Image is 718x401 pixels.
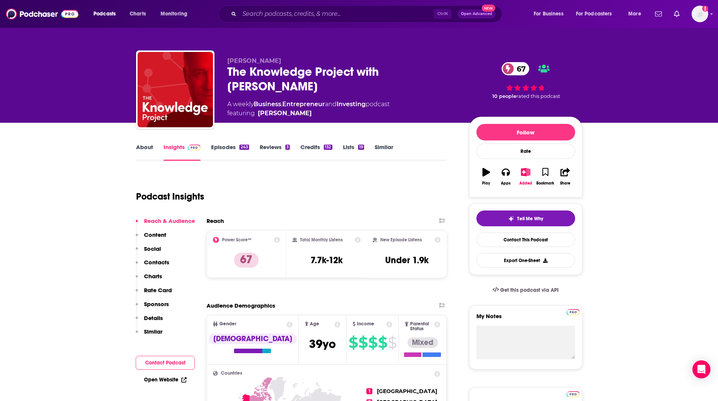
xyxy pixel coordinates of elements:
a: 67 [502,62,530,75]
svg: Add a profile image [702,6,708,12]
span: Age [310,322,319,326]
h1: Podcast Insights [136,191,204,202]
button: Rate Card [136,287,172,300]
span: Logged in as AtriaBooks [692,6,708,22]
img: tell me why sparkle [508,216,514,222]
img: Podchaser Pro [566,391,580,397]
span: rated this podcast [516,93,560,99]
div: Open Intercom Messenger [692,360,710,378]
button: Contact Podcast [136,356,195,370]
p: Contacts [144,259,169,266]
span: $ [349,337,358,349]
span: Monitoring [161,9,187,19]
span: Charts [130,9,146,19]
div: A weekly podcast [227,100,390,118]
p: Sponsors [144,300,169,308]
a: Open Website [144,377,187,383]
div: Search podcasts, credits, & more... [226,5,509,23]
span: and [325,101,337,108]
div: Mixed [407,337,438,348]
p: Rate Card [144,287,172,294]
p: Social [144,245,161,252]
div: 19 [358,145,364,150]
button: tell me why sparkleTell Me Why [476,210,575,226]
a: Shane Parrish [258,109,312,118]
button: Share [555,163,575,190]
div: Share [560,181,570,186]
div: 243 [239,145,249,150]
p: Similar [144,328,162,335]
img: Podchaser Pro [188,145,201,151]
span: 67 [509,62,530,75]
button: Social [136,245,161,259]
span: Open Advanced [461,12,492,16]
p: Content [144,231,166,238]
div: Apps [501,181,511,186]
div: Rate [476,143,575,159]
span: For Podcasters [576,9,612,19]
a: Credits132 [300,143,332,161]
span: [GEOGRAPHIC_DATA] [377,388,437,395]
span: $ [388,337,397,349]
div: 67 10 peoplerated this podcast [469,57,582,104]
button: Play [476,163,496,190]
button: Show profile menu [692,6,708,22]
span: For Business [534,9,563,19]
p: Details [144,314,163,322]
span: New [482,5,495,12]
span: More [628,9,641,19]
button: Contacts [136,259,169,273]
img: User Profile [692,6,708,22]
h2: New Episode Listens [380,237,422,242]
a: Pro website [566,308,580,315]
span: $ [358,337,367,349]
h2: Audience Demographics [207,302,275,309]
span: 39 yo [309,337,336,351]
div: [DEMOGRAPHIC_DATA] [209,334,297,344]
button: Reach & Audience [136,217,195,231]
button: Content [136,231,166,245]
img: Podchaser - Follow, Share and Rate Podcasts [6,7,78,21]
a: Similar [375,143,393,161]
button: Apps [496,163,516,190]
button: open menu [88,8,126,20]
span: , [281,101,282,108]
a: Pro website [566,390,580,397]
h2: Power Score™ [222,237,251,242]
p: 67 [234,253,259,268]
a: Entrepreneur [282,101,325,108]
button: open menu [528,8,573,20]
span: Podcasts [93,9,116,19]
img: Podchaser Pro [566,309,580,315]
h2: Total Monthly Listens [300,237,343,242]
a: Get this podcast via API [487,281,565,299]
a: About [136,143,153,161]
span: Gender [219,322,236,326]
button: open menu [623,8,651,20]
button: Open AdvancedNew [458,9,496,18]
button: open menu [571,8,623,20]
a: Contact This Podcast [476,232,575,247]
div: Bookmark [536,181,554,186]
img: The Knowledge Project with Shane Parrish [138,52,213,127]
input: Search podcasts, credits, & more... [239,8,434,20]
a: Charts [125,8,150,20]
p: Charts [144,273,162,280]
button: Added [516,163,535,190]
div: Play [482,181,490,186]
button: Sponsors [136,300,169,314]
div: 3 [285,145,290,150]
span: Income [357,322,374,326]
span: $ [368,337,377,349]
span: [PERSON_NAME] [227,57,281,64]
span: 10 people [492,93,516,99]
a: Investing [337,101,366,108]
button: Follow [476,124,575,140]
a: Episodes243 [211,143,249,161]
span: featuring [227,109,390,118]
button: Similar [136,328,162,342]
div: Added [519,181,532,186]
h2: Reach [207,217,224,224]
